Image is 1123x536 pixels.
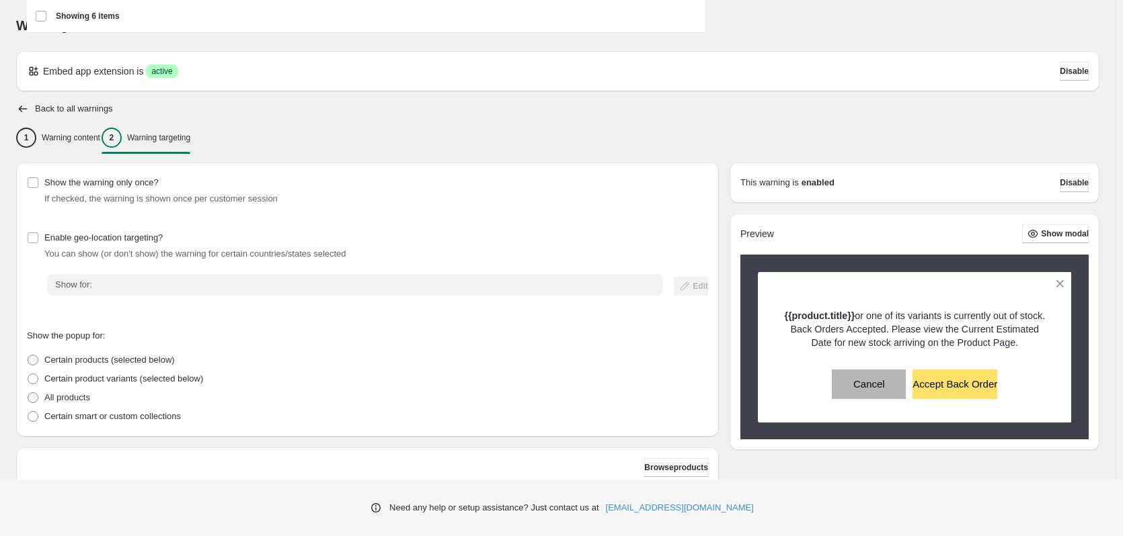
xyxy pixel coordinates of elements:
[16,128,36,148] div: 1
[16,18,76,33] span: Warnings
[1060,173,1089,192] button: Disable
[102,128,122,148] div: 2
[44,249,346,259] span: You can show (or don't show) the warning for certain countries/states selected
[56,11,120,21] span: Showing 6 items
[127,132,190,143] p: Warning targeting
[740,176,799,189] p: This warning is
[102,124,190,152] button: 2Warning targeting
[151,66,172,77] span: active
[740,228,774,240] h2: Preview
[644,462,708,473] span: Browse products
[16,124,100,152] button: 1Warning content
[35,103,113,114] h2: Back to all warnings
[27,330,105,341] span: Show the popup for:
[44,355,175,365] span: Certain products (selected below)
[606,501,754,515] a: [EMAIL_ADDRESS][DOMAIN_NAME]
[44,193,278,204] span: If checked, the warning is shown once per customer session
[1060,62,1089,81] button: Disable
[44,391,90,404] p: All products
[44,373,203,384] span: Certain product variants (selected below)
[781,309,1048,349] p: or one of its variants is currently out of stock. Back Orders Accepted. Please view the Current E...
[1022,224,1089,243] button: Show modal
[42,132,100,143] p: Warning content
[832,369,906,399] button: Cancel
[644,458,708,477] button: Browseproducts
[1060,66,1089,77] span: Disable
[44,410,181,423] p: Certain smart or custom collections
[43,64,143,78] p: Embed app extension is
[784,310,855,321] strong: {{product.title}}
[1041,228,1089,239] span: Show modal
[44,232,163,242] span: Enable geo-location targeting?
[44,177,159,187] span: Show the warning only once?
[913,369,997,399] button: Accept Back Order
[55,279,92,289] span: Show for:
[802,176,835,189] strong: enabled
[1060,177,1089,188] span: Disable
